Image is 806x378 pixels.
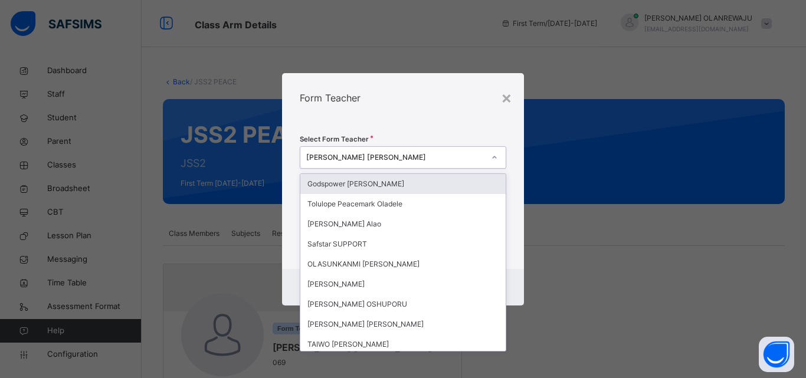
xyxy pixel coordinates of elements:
div: [PERSON_NAME] Alao [300,214,506,234]
div: OLASUNKANMI [PERSON_NAME] [300,254,506,274]
div: [PERSON_NAME] [PERSON_NAME] [300,314,506,334]
div: × [501,85,512,110]
div: [PERSON_NAME] [PERSON_NAME] [306,152,484,163]
div: [PERSON_NAME] [300,274,506,294]
div: TAIWO [PERSON_NAME] [300,334,506,354]
button: Open asap [759,337,794,372]
div: Godspower [PERSON_NAME] [300,174,506,194]
span: Form Teacher [300,92,361,104]
span: Select Form Teacher [300,134,369,144]
div: [PERSON_NAME] OSHUPORU [300,294,506,314]
div: Safstar SUPPORT [300,234,506,254]
div: Tolulope Peacemark Oladele [300,194,506,214]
